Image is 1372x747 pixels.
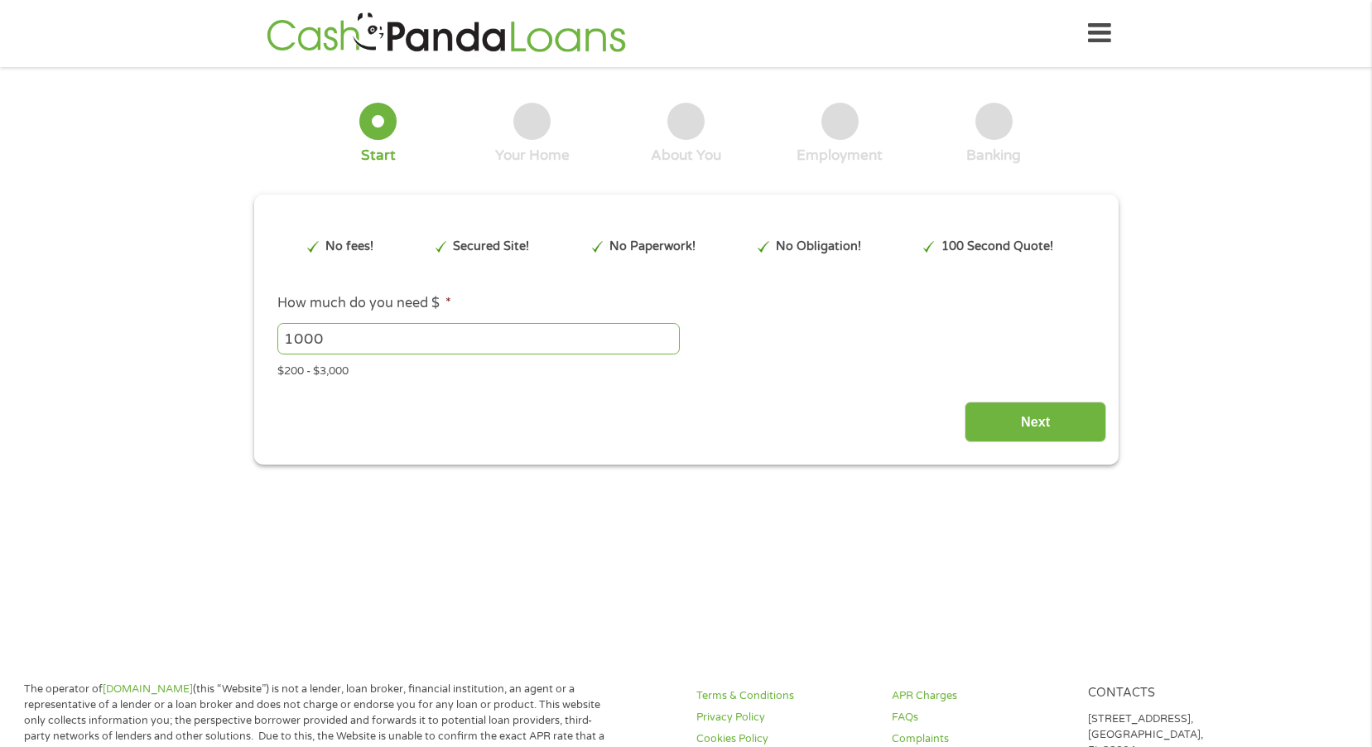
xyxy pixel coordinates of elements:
label: How much do you need $ [277,295,451,312]
div: About You [651,147,721,165]
div: $200 - $3,000 [277,358,1094,380]
img: GetLoanNow Logo [262,10,631,57]
a: APR Charges [892,688,1067,704]
p: No Obligation! [776,238,861,256]
p: 100 Second Quote! [941,238,1053,256]
div: Employment [797,147,883,165]
div: Banking [966,147,1021,165]
input: Next [965,402,1106,442]
a: Terms & Conditions [696,688,872,704]
a: Privacy Policy [696,710,872,725]
a: FAQs [892,710,1067,725]
div: Your Home [495,147,570,165]
p: Secured Site! [453,238,529,256]
p: No fees! [325,238,373,256]
h4: Contacts [1088,686,1264,701]
p: No Paperwork! [609,238,696,256]
div: Start [361,147,396,165]
a: [DOMAIN_NAME] [103,682,193,696]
